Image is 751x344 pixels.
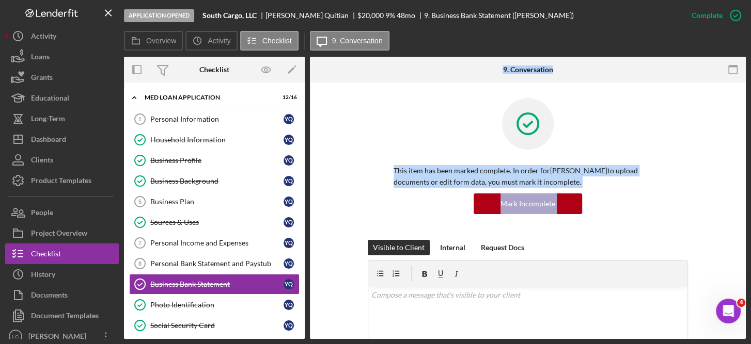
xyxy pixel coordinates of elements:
[150,177,284,185] div: Business Background
[138,260,142,267] tspan: 8
[357,11,384,20] span: $20,000
[5,243,119,264] button: Checklist
[150,115,284,123] div: Personal Information
[5,67,119,88] button: Grants
[31,46,50,70] div: Loans
[129,191,300,212] a: 5Business PlanYQ
[31,26,56,49] div: Activity
[500,193,555,214] div: Mark Incomplete
[435,240,471,255] button: Internal
[284,320,294,331] div: Y Q
[129,315,300,336] a: Social Security CardYQ
[368,240,430,255] button: Visible to Client
[129,274,300,294] a: Business Bank StatementYQ
[150,239,284,247] div: Personal Income and Expenses
[150,156,284,165] div: Business Profile
[146,37,176,45] label: Overview
[145,94,271,101] div: MED Loan Application
[31,305,99,329] div: Document Templates
[129,212,300,233] a: Sources & UsesYQ
[481,240,524,255] div: Request Docs
[503,65,553,74] div: 9. Conversation
[31,150,53,173] div: Clients
[129,171,300,191] a: Business BackgroundYQ
[31,202,53,225] div: People
[284,217,294,227] div: Y Q
[5,150,119,170] button: Clients
[5,305,119,326] button: Document Templates
[5,129,119,150] button: Dashboard
[284,114,294,124] div: Y Q
[129,233,300,253] a: 7Personal Income and ExpensesYQ
[5,264,119,285] button: History
[150,198,284,206] div: Business Plan
[284,135,294,145] div: Y Q
[129,294,300,315] a: Photo IdentificationYQ
[476,240,529,255] button: Request Docs
[138,199,142,205] tspan: 5
[5,170,119,191] button: Product Templates
[31,285,68,308] div: Documents
[397,11,415,20] div: 48 mo
[284,176,294,186] div: Y Q
[129,253,300,274] a: 8Personal Bank Statement and PaystubYQ
[716,299,741,323] iframe: Intercom live chat
[31,88,69,111] div: Educational
[424,11,574,20] div: 9. Business Bank Statement ([PERSON_NAME])
[124,9,194,22] div: Application Opened
[692,5,723,26] div: Complete
[150,218,284,226] div: Sources & Uses
[129,129,300,150] a: Household InformationYQ
[124,31,183,51] button: Overview
[12,334,19,339] text: LG
[5,285,119,305] a: Documents
[5,108,119,129] button: Long-Term
[31,129,66,152] div: Dashboard
[262,37,292,45] label: Checklist
[310,31,389,51] button: 9. Conversation
[278,94,297,101] div: 12 / 16
[129,109,300,129] a: 1Personal InformationYQ
[681,5,746,26] button: Complete
[185,31,237,51] button: Activity
[31,67,53,90] div: Grants
[138,240,142,246] tspan: 7
[31,108,65,132] div: Long-Term
[31,243,61,267] div: Checklist
[5,46,119,67] button: Loans
[284,279,294,289] div: Y Q
[199,65,229,74] div: Checklist
[737,299,745,307] span: 4
[150,301,284,309] div: Photo Identification
[373,240,425,255] div: Visible to Client
[284,300,294,310] div: Y Q
[129,150,300,171] a: Business ProfileYQ
[31,170,91,193] div: Product Templates
[5,202,119,223] button: People
[332,37,383,45] label: 9. Conversation
[284,258,294,269] div: Y Q
[284,196,294,207] div: Y Q
[150,280,284,288] div: Business Bank Statement
[474,193,582,214] button: Mark Incomplete
[208,37,230,45] label: Activity
[150,321,284,330] div: Social Security Card
[5,223,119,243] button: Project Overview
[385,11,395,20] div: 9 %
[440,240,465,255] div: Internal
[265,11,357,20] div: [PERSON_NAME] Quitian
[5,26,119,46] button: Activity
[5,88,119,108] button: Educational
[31,223,87,246] div: Project Overview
